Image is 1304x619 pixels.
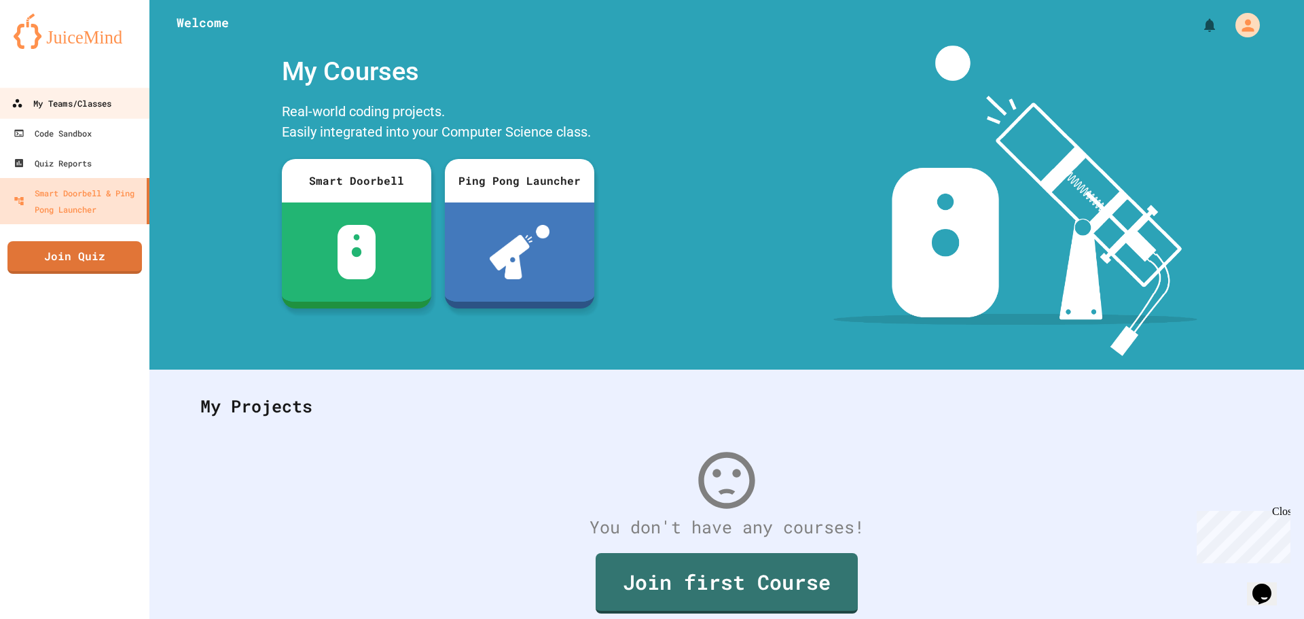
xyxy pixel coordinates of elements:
[445,159,594,202] div: Ping Pong Launcher
[596,553,858,614] a: Join first Course
[187,514,1267,540] div: You don't have any courses!
[1221,10,1263,41] div: My Account
[275,98,601,149] div: Real-world coding projects. Easily integrated into your Computer Science class.
[14,185,141,217] div: Smart Doorbell & Ping Pong Launcher
[14,125,92,141] div: Code Sandbox
[282,159,431,202] div: Smart Doorbell
[187,380,1267,433] div: My Projects
[833,46,1197,356] img: banner-image-my-projects.png
[1191,506,1290,563] iframe: chat widget
[1247,565,1290,605] iframe: chat widget
[490,225,550,279] img: ppl-with-ball.png
[275,46,601,98] div: My Courses
[5,5,94,86] div: Chat with us now!Close
[14,14,136,49] img: logo-orange.svg
[1176,14,1221,37] div: My Notifications
[12,95,111,112] div: My Teams/Classes
[14,155,92,171] div: Quiz Reports
[7,241,142,274] a: Join Quiz
[338,225,376,279] img: sdb-white.svg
